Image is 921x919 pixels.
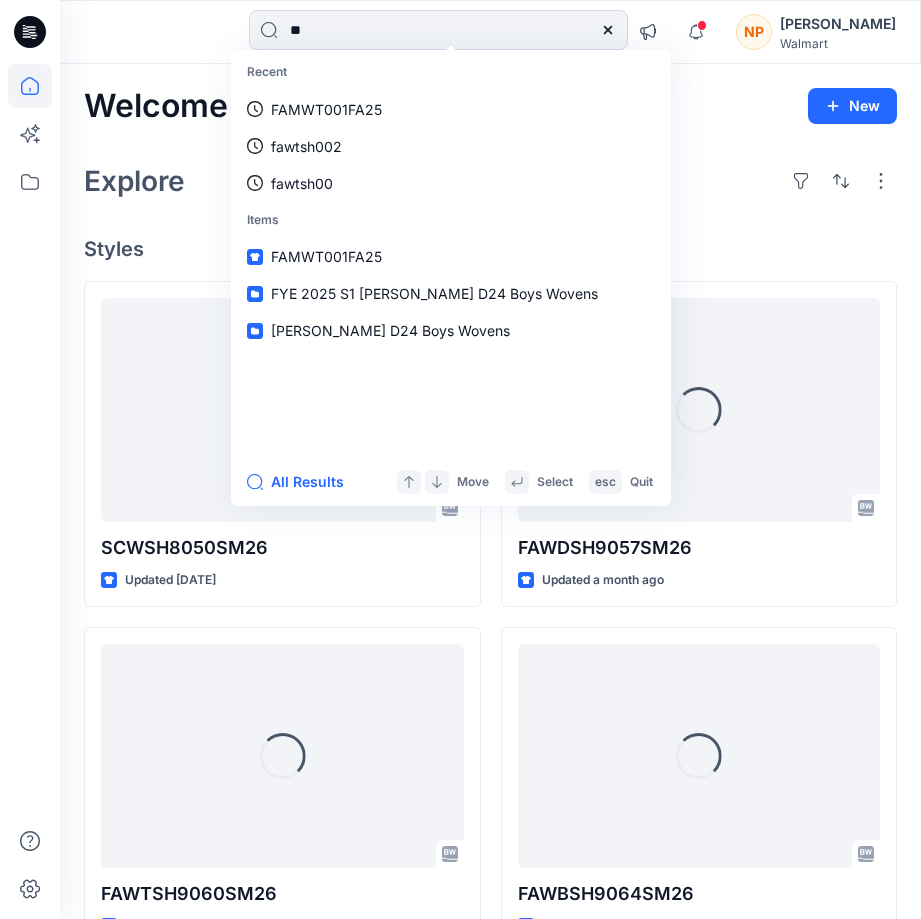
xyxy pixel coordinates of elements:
a: fawtsh002 [235,128,667,165]
p: fawtsh002 [271,136,342,157]
button: New [808,88,897,124]
p: Recent [235,54,667,91]
p: FAWBSH9064SM26 [518,880,881,908]
p: esc [595,472,616,493]
p: Items [235,202,667,239]
a: FAMWT001FA25 [235,91,667,128]
div: [PERSON_NAME] [780,12,896,36]
div: Walmart [780,36,896,51]
p: Select [537,472,573,493]
a: fawtsh00 [235,165,667,202]
span: [PERSON_NAME] D24 Boys Wovens [271,322,510,339]
p: SCWSH8050SM26 [101,534,464,562]
p: FAWDSH9057SM26 [518,534,881,562]
p: Quit [630,472,653,493]
h4: Styles [84,237,897,261]
p: Move [457,472,489,493]
button: All Results [247,470,357,494]
a: [PERSON_NAME] D24 Boys Wovens [235,312,667,349]
p: Updated a month ago [542,570,664,591]
h2: Explore [84,165,185,197]
a: FYE 2025 S1 [PERSON_NAME] D24 Boys Wovens [235,275,667,312]
p: FAWTSH9060SM26 [101,880,464,908]
p: fawtsh00 [271,173,333,194]
p: Updated [DATE] [125,570,216,591]
h2: Welcome back, Nirmal [84,88,428,125]
p: FAMWT001FA25 [271,99,382,120]
a: FAMWT001FA25 [235,238,667,275]
div: NP [736,14,772,50]
span: FYE 2025 S1 [PERSON_NAME] D24 Boys Wovens [271,285,598,302]
span: FAMWT001FA25 [271,248,382,265]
